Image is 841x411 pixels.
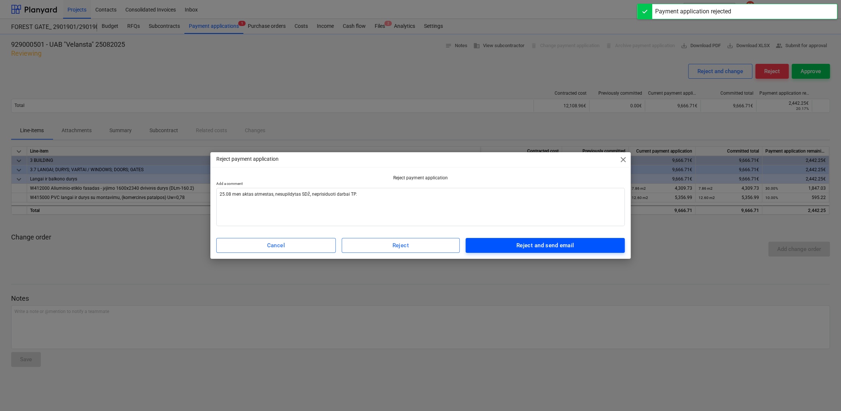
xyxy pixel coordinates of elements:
button: Reject [342,238,460,253]
p: Add a comment [216,181,625,187]
textarea: 25.08 men aktas atmestas, nesupildytas SDŽ, neprisiduoti darbai TP. [216,188,625,226]
button: Cancel [216,238,336,253]
span: close [619,155,628,164]
p: Reject payment application [216,175,625,181]
p: Reject payment application [216,155,279,163]
button: Reject and send email [466,238,625,253]
div: Reject [392,241,409,250]
div: Reject and send email [516,241,574,250]
div: Payment application rejected [655,7,731,16]
div: Cancel [267,241,285,250]
iframe: Chat Widget [804,375,841,411]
